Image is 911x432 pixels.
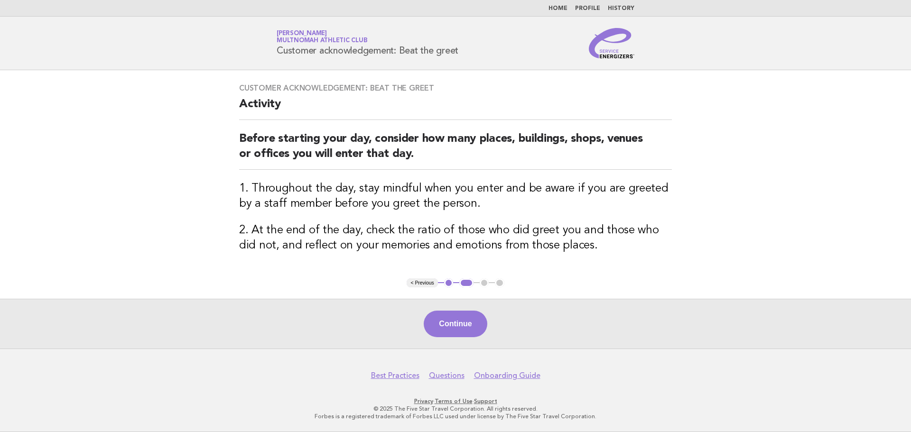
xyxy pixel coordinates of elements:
h2: Before starting your day, consider how many places, buildings, shops, venues or offices you will ... [239,131,672,170]
a: History [608,6,634,11]
img: Service Energizers [589,28,634,58]
h3: 1. Throughout the day, stay mindful when you enter and be aware if you are greeted by a staff mem... [239,181,672,211]
button: 1 [444,278,454,288]
h3: Customer acknowledgement: Beat the greet [239,83,672,93]
button: < Previous [407,278,437,288]
a: Support [474,398,497,404]
p: Forbes is a registered trademark of Forbes LLC used under license by The Five Star Travel Corpora... [165,413,746,420]
a: Terms of Use [435,398,473,404]
button: 2 [459,278,473,288]
p: · · [165,397,746,405]
h2: Activity [239,97,672,120]
button: Continue [424,311,487,337]
h3: 2. At the end of the day, check the ratio of those who did greet you and those who did not, and r... [239,223,672,253]
a: Home [548,6,567,11]
a: [PERSON_NAME]Multnomah Athletic Club [277,30,367,44]
a: Questions [429,371,465,380]
h1: Customer acknowledgement: Beat the greet [277,31,458,55]
a: Best Practices [371,371,419,380]
a: Profile [575,6,600,11]
p: © 2025 The Five Star Travel Corporation. All rights reserved. [165,405,746,413]
span: Multnomah Athletic Club [277,38,367,44]
a: Onboarding Guide [474,371,540,380]
a: Privacy [414,398,433,404]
